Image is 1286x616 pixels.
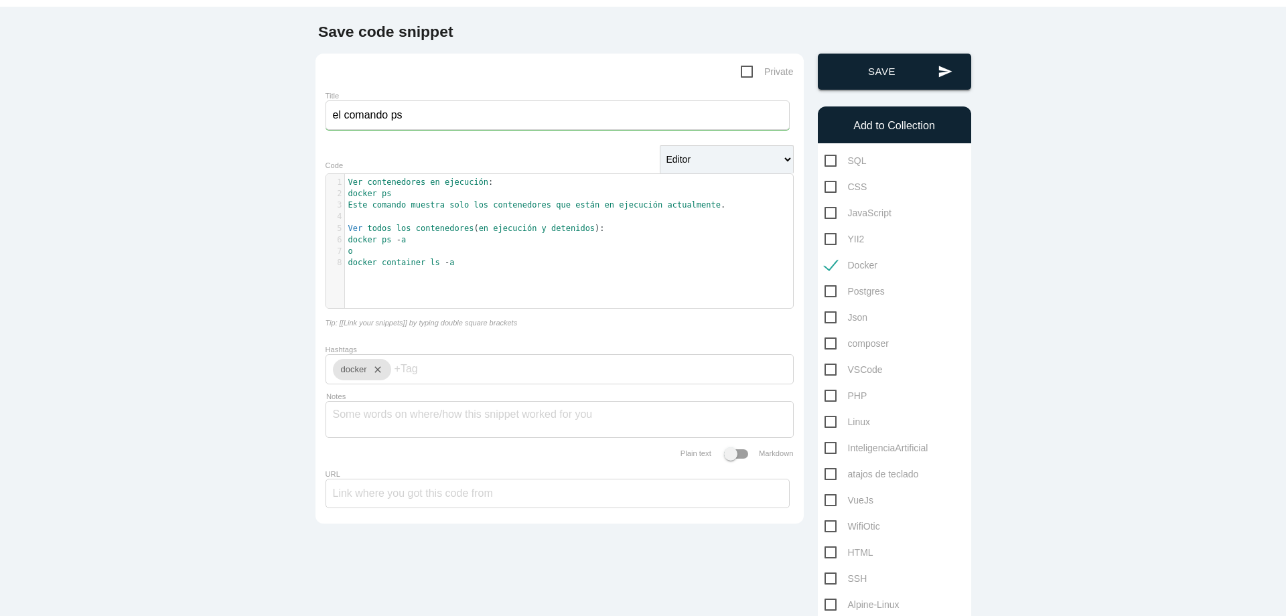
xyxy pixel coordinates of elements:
label: Code [326,161,344,169]
span: todos [367,224,391,233]
span: solo [449,200,469,210]
span: contenedores [367,177,425,187]
span: que [556,200,571,210]
i: close [367,359,383,380]
span: . [348,200,726,210]
label: Plain text Markdown [681,449,794,457]
span: Alpine-Linux [825,597,900,613]
span: Ver [348,177,363,187]
span: VSCode [825,362,883,378]
div: 6 [326,234,344,246]
div: 5 [326,223,344,234]
span: container [382,258,425,267]
span: : [348,177,494,187]
span: ( ): [348,224,605,233]
span: docker [348,258,377,267]
span: composer [825,335,889,352]
span: - [397,235,401,244]
span: JavaScript [825,205,891,222]
span: InteligenciaArtificial [825,440,928,457]
span: HTML [825,544,873,561]
span: los [474,200,488,210]
div: 2 [326,188,344,200]
div: 1 [326,177,344,188]
span: en [605,200,614,210]
span: Linux [825,414,870,431]
span: Private [741,64,794,80]
span: en [430,177,439,187]
span: Este [348,200,368,210]
span: Docker [825,257,877,274]
input: What does this code do? [326,100,790,130]
div: 7 [326,246,344,257]
label: Title [326,92,340,100]
b: Save code snippet [318,23,453,40]
span: SQL [825,153,867,169]
span: ls [430,258,439,267]
div: 4 [326,211,344,222]
span: PHP [825,388,867,404]
span: ejecución [493,224,537,233]
span: docker [348,235,377,244]
span: detenidos [551,224,595,233]
span: Postgres [825,283,885,300]
i: Tip: [[Link your snippets]] by typing double square brackets [326,319,518,327]
span: - [445,258,449,267]
span: SSH [825,570,867,587]
span: en [479,224,488,233]
div: docker [333,359,391,380]
i: send [938,54,952,90]
span: Json [825,309,868,326]
span: ps [382,235,391,244]
span: atajos de teclado [825,466,919,483]
span: los [397,224,411,233]
span: docker [348,189,377,198]
span: YII2 [825,231,865,248]
span: Ver [348,224,363,233]
input: Link where you got this code from [326,479,790,508]
div: 8 [326,257,344,268]
span: contenedores [416,224,474,233]
div: 3 [326,200,344,211]
input: +Tag [395,355,475,383]
span: o [348,246,353,256]
span: contenedores [493,200,551,210]
label: Notes [326,392,346,401]
span: comando [372,200,407,210]
button: sendSave [818,54,971,90]
span: a [401,235,406,244]
span: WifiOtic [825,518,880,535]
label: Hashtags [326,345,357,354]
span: muestra [411,200,445,210]
span: CSS [825,179,867,196]
span: ejecución [619,200,662,210]
span: y [542,224,547,233]
span: actualmente [668,200,721,210]
span: a [449,258,454,267]
h6: Add to Collection [825,120,964,132]
span: ps [382,189,391,198]
span: ejecución [445,177,488,187]
span: están [575,200,599,210]
label: URL [326,470,340,478]
span: VueJs [825,492,873,509]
